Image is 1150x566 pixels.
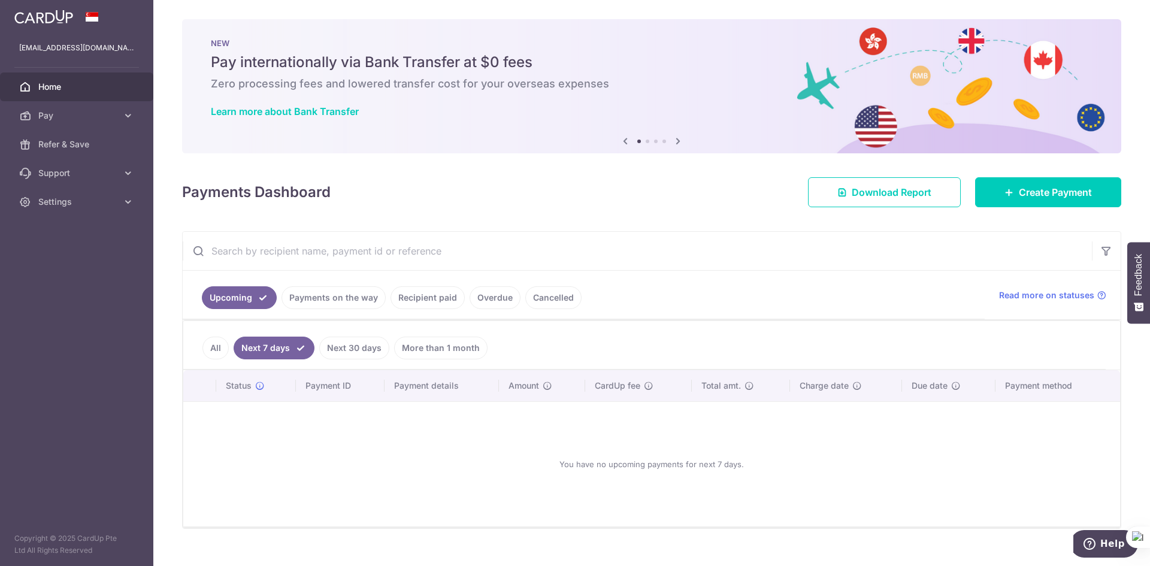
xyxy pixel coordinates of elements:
span: Amount [509,380,539,392]
p: NEW [211,38,1092,48]
a: Next 30 days [319,337,389,359]
span: Download Report [852,185,931,199]
input: Search by recipient name, payment id or reference [183,232,1092,270]
a: More than 1 month [394,337,488,359]
button: Feedback - Show survey [1127,242,1150,323]
a: Recipient paid [391,286,465,309]
span: Support [38,167,117,179]
span: Pay [38,110,117,122]
th: Payment ID [296,370,385,401]
span: Refer & Save [38,138,117,150]
span: Status [226,380,252,392]
a: Download Report [808,177,961,207]
a: Next 7 days [234,337,314,359]
span: Create Payment [1019,185,1092,199]
a: Cancelled [525,286,582,309]
a: Learn more about Bank Transfer [211,105,359,117]
div: You have no upcoming payments for next 7 days. [198,411,1106,517]
th: Payment details [385,370,500,401]
span: Feedback [1133,254,1144,296]
h4: Payments Dashboard [182,181,331,203]
a: All [202,337,229,359]
h5: Pay internationally via Bank Transfer at $0 fees [211,53,1092,72]
span: Home [38,81,117,93]
a: Create Payment [975,177,1121,207]
p: [EMAIL_ADDRESS][DOMAIN_NAME] [19,42,134,54]
th: Payment method [995,370,1120,401]
iframe: Opens a widget where you can find more information [1073,530,1138,560]
span: Settings [38,196,117,208]
a: Read more on statuses [999,289,1106,301]
h6: Zero processing fees and lowered transfer cost for your overseas expenses [211,77,1092,91]
a: Overdue [470,286,520,309]
span: Read more on statuses [999,289,1094,301]
span: CardUp fee [595,380,640,392]
span: Charge date [800,380,849,392]
img: CardUp [14,10,73,24]
a: Payments on the way [282,286,386,309]
img: Bank transfer banner [182,19,1121,153]
span: Due date [912,380,948,392]
span: Total amt. [701,380,741,392]
a: Upcoming [202,286,277,309]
